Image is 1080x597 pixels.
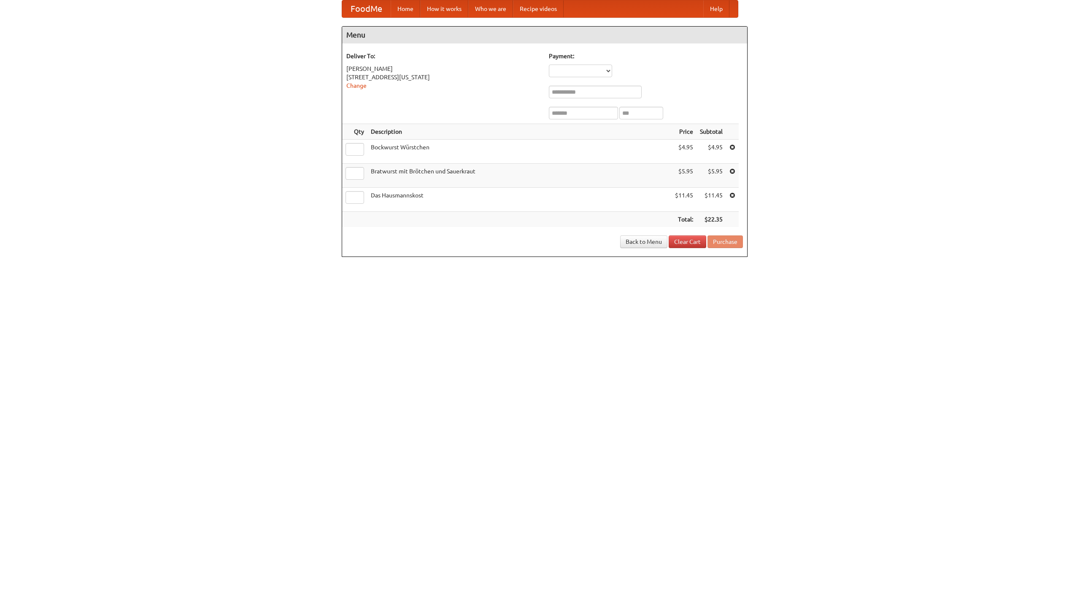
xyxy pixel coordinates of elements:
[367,188,672,212] td: Das Hausmannskost
[672,140,697,164] td: $4.95
[697,164,726,188] td: $5.95
[346,82,367,89] a: Change
[672,124,697,140] th: Price
[697,188,726,212] td: $11.45
[703,0,729,17] a: Help
[420,0,468,17] a: How it works
[672,212,697,227] th: Total:
[346,65,540,73] div: [PERSON_NAME]
[468,0,513,17] a: Who we are
[367,140,672,164] td: Bockwurst Würstchen
[391,0,420,17] a: Home
[367,124,672,140] th: Description
[707,235,743,248] button: Purchase
[342,124,367,140] th: Qty
[672,188,697,212] td: $11.45
[342,27,747,43] h4: Menu
[549,52,743,60] h5: Payment:
[513,0,564,17] a: Recipe videos
[697,124,726,140] th: Subtotal
[342,0,391,17] a: FoodMe
[697,140,726,164] td: $4.95
[620,235,667,248] a: Back to Menu
[346,52,540,60] h5: Deliver To:
[669,235,706,248] a: Clear Cart
[346,73,540,81] div: [STREET_ADDRESS][US_STATE]
[697,212,726,227] th: $22.35
[672,164,697,188] td: $5.95
[367,164,672,188] td: Bratwurst mit Brötchen und Sauerkraut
